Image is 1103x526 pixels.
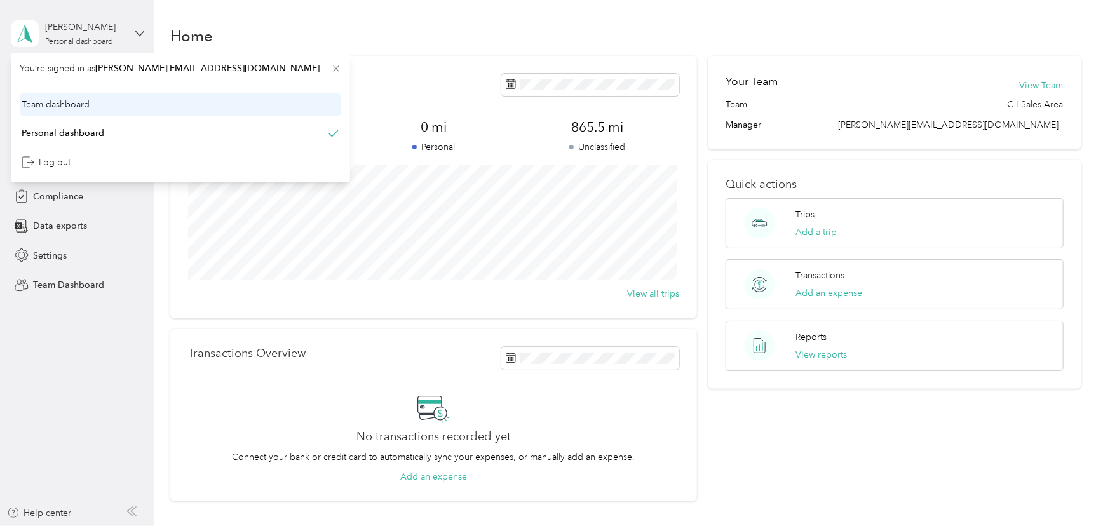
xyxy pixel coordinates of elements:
p: Trips [795,208,815,221]
iframe: Everlance-gr Chat Button Frame [1032,455,1103,526]
p: Reports [795,330,827,344]
h1: Home [170,29,213,43]
span: Settings [33,249,67,262]
p: Quick actions [726,178,1063,191]
span: Compliance [33,190,83,203]
button: View all trips [627,287,679,300]
p: Connect your bank or credit card to automatically sync your expenses, or manually add an expense. [232,450,635,464]
h2: Your Team [726,74,778,90]
span: 0 mi [352,118,516,136]
span: Data exports [33,219,87,233]
div: Personal dashboard [22,126,104,140]
div: [PERSON_NAME] [45,20,125,34]
span: You’re signed in as [20,62,341,75]
div: Personal dashboard [45,38,113,46]
button: Add an expense [400,470,467,483]
button: View reports [795,348,847,361]
button: View Team [1020,79,1064,92]
span: Manager [726,118,761,131]
span: [PERSON_NAME][EMAIL_ADDRESS][DOMAIN_NAME] [95,63,320,74]
button: Add a trip [795,226,837,239]
p: Transactions Overview [188,347,306,360]
div: Log out [22,156,71,169]
span: 865.5 mi [515,118,679,136]
p: Transactions [795,269,844,282]
span: C I Sales Area [1008,98,1064,111]
button: Add an expense [795,287,862,300]
span: [PERSON_NAME][EMAIL_ADDRESS][DOMAIN_NAME] [839,119,1059,130]
div: Team dashboard [22,98,90,111]
h2: No transactions recorded yet [356,430,511,443]
button: Help center [7,506,72,520]
span: Team Dashboard [33,278,104,292]
span: Team [726,98,747,111]
p: Personal [352,140,516,154]
p: Unclassified [515,140,679,154]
